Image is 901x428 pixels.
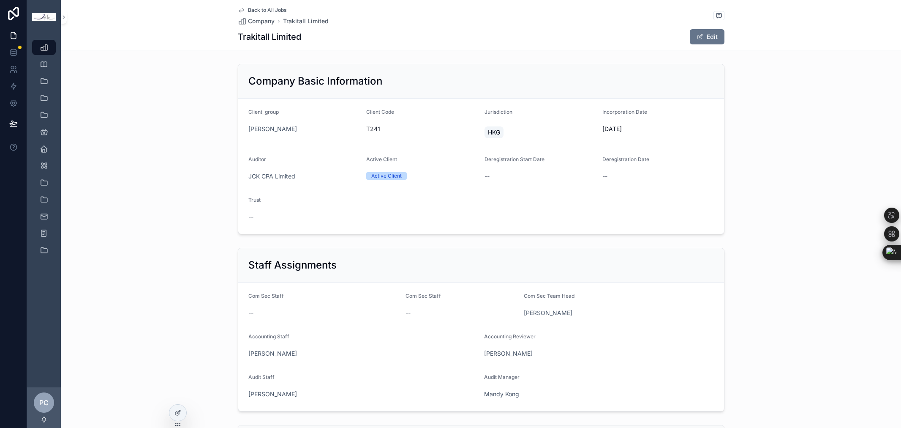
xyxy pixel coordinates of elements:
span: -- [485,172,490,181]
a: Mandy Kong [484,390,519,398]
a: Company [238,17,275,25]
h2: Company Basic Information [248,74,382,88]
span: -- [406,309,411,317]
span: Com Sec Team Head [524,293,574,299]
a: [PERSON_NAME] [248,390,297,398]
h2: Staff Assignments [248,258,337,272]
span: [DATE] [602,125,714,133]
span: Client Code [366,109,394,115]
span: Jurisdiction [485,109,512,115]
span: Deregistration Date [602,156,649,162]
a: [PERSON_NAME] [248,125,297,133]
a: [PERSON_NAME] [248,349,297,358]
span: Accounting Staff [248,333,289,340]
span: Audit Staff [248,374,275,380]
a: Trakitall Limited [283,17,329,25]
span: -- [248,213,253,221]
span: Audit Manager [484,374,520,380]
span: Client_group [248,109,279,115]
span: Company [248,17,275,25]
button: Edit [690,29,724,44]
a: JCK CPA Limited [248,172,295,181]
span: Com Sec Staff [406,293,441,299]
a: Back to All Jobs [238,7,286,14]
span: Accounting Reviewer [484,333,536,340]
span: -- [602,172,607,181]
span: Com Sec Staff [248,293,284,299]
span: Trust [248,197,261,203]
span: PC [39,398,49,408]
a: [PERSON_NAME] [524,309,572,317]
span: -- [248,309,253,317]
span: Deregistration Start Date [485,156,544,162]
span: Active Client [366,156,397,162]
h1: Trakitall Limited [238,31,301,43]
div: scrollable content [27,34,61,269]
img: App logo [32,13,56,21]
span: Auditor [248,156,266,162]
div: Active Client [371,172,402,180]
span: HKG [488,128,500,137]
a: [PERSON_NAME] [484,349,533,358]
span: Back to All Jobs [248,7,286,14]
span: T241 [366,125,478,133]
span: Incorporation Date [602,109,647,115]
